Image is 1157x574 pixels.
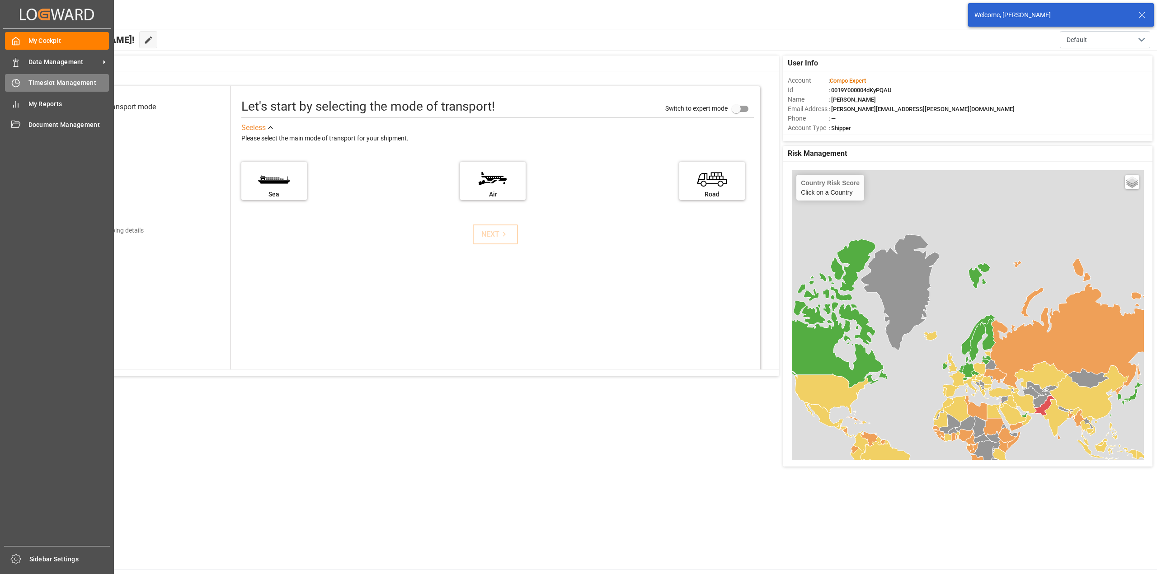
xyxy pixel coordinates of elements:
[788,85,828,95] span: Id
[5,32,109,50] a: My Cockpit
[788,58,818,69] span: User Info
[828,115,836,122] span: : —
[28,57,100,67] span: Data Management
[788,76,828,85] span: Account
[86,102,156,112] div: Select transport mode
[465,190,521,199] div: Air
[29,555,110,564] span: Sidebar Settings
[828,106,1015,112] span: : [PERSON_NAME][EMAIL_ADDRESS][PERSON_NAME][DOMAIN_NAME]
[801,179,860,196] div: Click on a Country
[788,95,828,104] span: Name
[241,122,266,133] div: See less
[801,179,860,187] h4: Country Risk Score
[1125,175,1139,189] a: Layers
[5,74,109,92] a: Timeslot Management
[788,148,847,159] span: Risk Management
[665,105,728,112] span: Switch to expert mode
[241,97,495,116] div: Let's start by selecting the mode of transport!
[5,116,109,134] a: Document Management
[828,87,892,93] span: : 0019Y000004dKyPQAU
[28,120,109,130] span: Document Management
[828,125,851,131] span: : Shipper
[28,78,109,88] span: Timeslot Management
[788,123,828,133] span: Account Type
[5,95,109,112] a: My Reports
[1060,31,1150,48] button: open menu
[788,104,828,114] span: Email Address
[481,229,509,240] div: NEXT
[87,226,144,235] div: Add shipping details
[241,133,754,144] div: Please select the main mode of transport for your shipment.
[28,36,109,46] span: My Cockpit
[1067,35,1087,45] span: Default
[28,99,109,109] span: My Reports
[828,96,876,103] span: : [PERSON_NAME]
[788,114,828,123] span: Phone
[473,224,518,244] button: NEXT
[828,77,866,84] span: :
[684,190,740,199] div: Road
[246,190,302,199] div: Sea
[830,77,866,84] span: Compo Expert
[974,10,1130,20] div: Welcome, [PERSON_NAME]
